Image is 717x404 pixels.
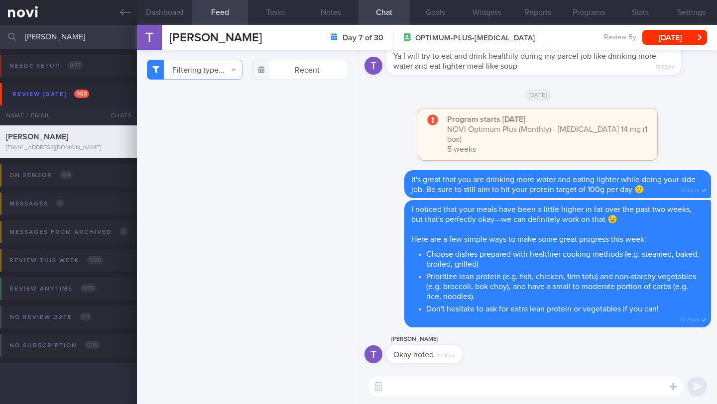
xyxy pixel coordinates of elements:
[56,199,64,207] span: 0
[7,59,86,73] div: Needs setup
[80,284,97,293] span: 0 / 79
[60,171,73,179] span: 0 / 4
[604,33,636,42] span: Review By
[426,302,704,314] li: Don't hesitate to ask for extra lean protein or vegetables if you can!
[386,333,492,345] div: [PERSON_NAME]
[7,339,103,352] div: No subscription
[426,247,704,269] li: Choose dishes prepared with healthier cooking methods (e.g. steamed, baked, broiled, grilled)
[642,30,707,45] button: [DATE]
[681,314,699,323] span: 10:29pm
[393,351,434,359] span: Okay noted
[411,235,646,243] span: Here are a few simple ways to make some great progress this week:
[415,33,535,43] span: OPTIMUM-PLUS-[MEDICAL_DATA]
[524,89,552,101] span: [DATE]
[7,169,75,182] div: On sensor
[447,125,647,143] span: NOVI Optimum Plus (Monthly) - [MEDICAL_DATA] 14 mg (1 box)
[447,145,476,153] span: 5 weeks
[7,225,130,239] div: Messages from Archived
[169,32,262,44] span: [PERSON_NAME]
[80,312,92,321] span: 0 / 1
[147,60,242,80] button: Filtering type...
[7,254,106,267] div: Review this week
[7,310,94,324] div: No review date
[656,61,674,71] span: 10:02pm
[343,33,383,43] strong: Day 7 of 30
[6,133,68,141] span: [PERSON_NAME]
[7,197,67,210] div: Messages
[67,61,83,70] span: 0 / 77
[447,115,525,123] strong: Program starts [DATE]
[85,341,100,349] span: 0 / 15
[7,282,99,296] div: Review anytime
[74,90,89,98] span: 1 / 63
[119,227,128,236] span: 0
[10,88,92,101] div: Review [DATE]
[6,144,131,152] div: [EMAIL_ADDRESS][DOMAIN_NAME]
[411,176,696,194] span: It's great that you are drinking more water and eating lighter while doing your side job. Be sure...
[438,350,456,359] span: 10:36pm
[681,185,699,194] span: 10:06pm
[393,52,656,70] span: Ya I will try to eat and drink healthily during my parcel job like drinking more water and eat li...
[426,269,704,302] li: Prioritize lean protein (e.g. fish, chicken, firm tofu) and non-starchy vegetables (e.g. broccoli...
[97,105,137,125] div: Chats
[411,205,692,223] span: I noticed that your meals have been a little higher in fat over the past two weeks, but that's pe...
[87,256,104,264] span: 0 / 26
